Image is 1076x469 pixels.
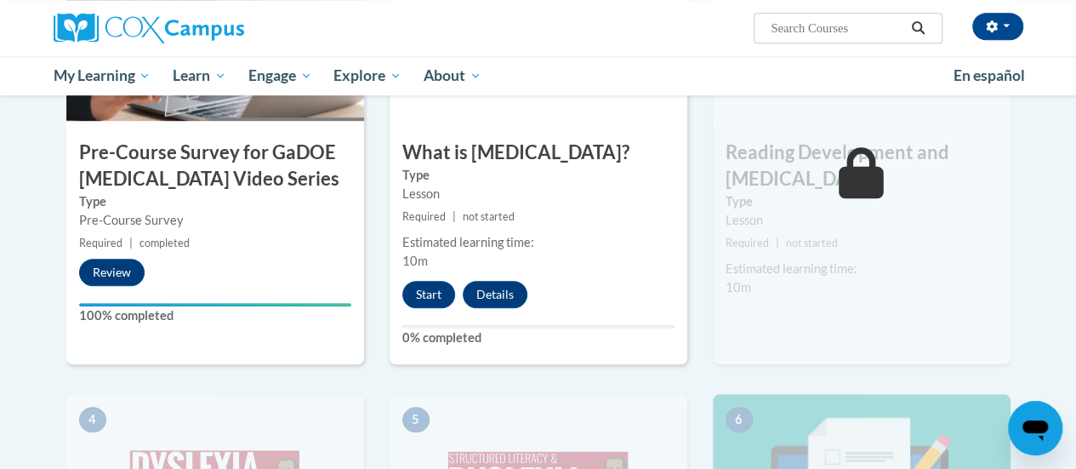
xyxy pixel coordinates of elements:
span: En español [954,66,1025,84]
span: | [129,237,133,249]
h3: Reading Development and [MEDICAL_DATA] [713,140,1011,192]
a: En español [942,58,1036,94]
button: Details [463,281,527,308]
span: My Learning [53,66,151,86]
span: completed [139,237,190,249]
span: Required [726,237,769,249]
span: 6 [726,407,753,432]
span: not started [786,237,838,249]
div: Estimated learning time: [402,233,675,252]
span: 10m [726,280,751,295]
a: My Learning [43,56,162,95]
a: Explore [322,56,413,95]
div: Lesson [402,185,675,203]
a: Learn [162,56,237,95]
span: 4 [79,407,106,432]
button: Start [402,281,455,308]
div: Main menu [41,56,1036,95]
button: Account Settings [972,13,1023,40]
h3: What is [MEDICAL_DATA]? [390,140,687,166]
span: Explore [333,66,401,86]
img: Cox Campus [54,13,244,43]
span: Required [402,210,446,223]
label: Type [79,192,351,211]
label: 0% completed [402,329,675,347]
span: Learn [173,66,226,86]
label: Type [726,192,998,211]
span: 5 [402,407,430,432]
span: not started [463,210,515,223]
div: Pre-Course Survey [79,211,351,230]
span: Engage [248,66,312,86]
a: Engage [237,56,323,95]
span: | [776,237,779,249]
div: Lesson [726,211,998,230]
h3: Pre-Course Survey for GaDOE [MEDICAL_DATA] Video Series [66,140,364,192]
iframe: Button to launch messaging window [1008,401,1062,455]
button: Search [905,18,931,38]
div: Estimated learning time: [726,260,998,278]
a: About [413,56,492,95]
span: 10m [402,254,428,268]
label: Type [402,166,675,185]
a: Cox Campus [54,13,360,43]
input: Search Courses [769,18,905,38]
div: Your progress [79,303,351,306]
button: Review [79,259,145,286]
span: About [424,66,481,86]
span: | [453,210,456,223]
span: Required [79,237,122,249]
label: 100% completed [79,306,351,325]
